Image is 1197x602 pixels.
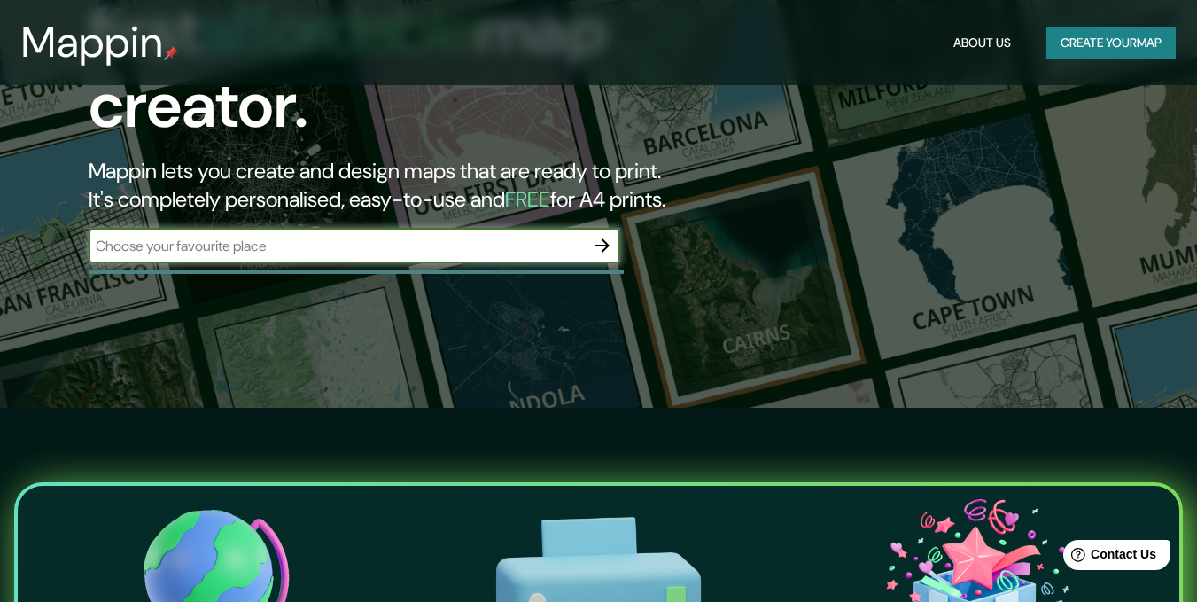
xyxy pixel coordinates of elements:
h3: Mappin [21,18,164,67]
h5: FREE [505,185,550,213]
button: Create yourmap [1046,27,1176,59]
input: Choose your favourite place [89,236,585,256]
button: About Us [946,27,1018,59]
img: mappin-pin [164,46,178,60]
iframe: Help widget launcher [1039,533,1178,582]
h2: Mappin lets you create and design maps that are ready to print. It's completely personalised, eas... [89,157,688,214]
